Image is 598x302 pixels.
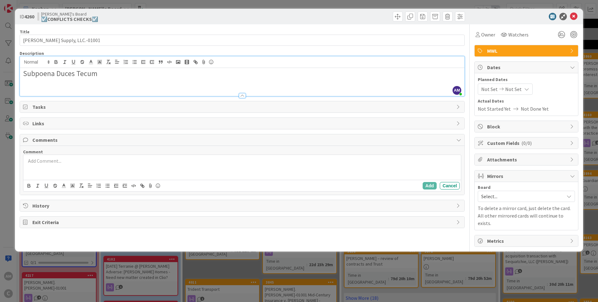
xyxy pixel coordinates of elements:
span: Owner [481,31,495,38]
span: Block [487,123,567,130]
span: Mirrors [487,172,567,180]
span: Not Started Yet [478,105,511,113]
span: Dates [487,64,567,71]
label: Title [20,29,30,35]
span: Select... [481,192,561,201]
span: Planned Dates [478,76,575,83]
span: Description [20,50,44,56]
span: Comment [23,149,43,155]
span: [PERSON_NAME]'s Board [41,12,98,17]
button: Add [423,182,437,189]
span: Custom Fields [487,139,567,147]
span: Metrics [487,237,567,245]
span: AM [453,86,461,95]
span: Not Set [505,85,522,93]
span: MWL [487,47,567,55]
span: Comments [32,136,453,144]
input: type card name here... [20,35,465,46]
span: Not Done Yet [521,105,549,113]
span: History [32,202,453,209]
h2: Subpoena Duces Tecum [23,69,461,78]
span: Actual Dates [478,98,575,104]
b: 4260 [24,13,34,20]
span: Tasks [32,103,453,111]
span: Attachments [487,156,567,163]
button: Cancel [440,182,460,189]
p: To delete a mirror card, just delete the card. All other mirrored cards will continue to exists. [478,204,575,227]
span: ID [20,13,34,20]
span: Not Set [481,85,498,93]
span: Links [32,120,453,127]
span: Exit Criteria [32,218,453,226]
span: Watchers [508,31,529,38]
b: ☑️CONFLICTS CHECKS☑️ [41,17,98,22]
span: Board [478,185,491,189]
span: ( 0/0 ) [521,140,532,146]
